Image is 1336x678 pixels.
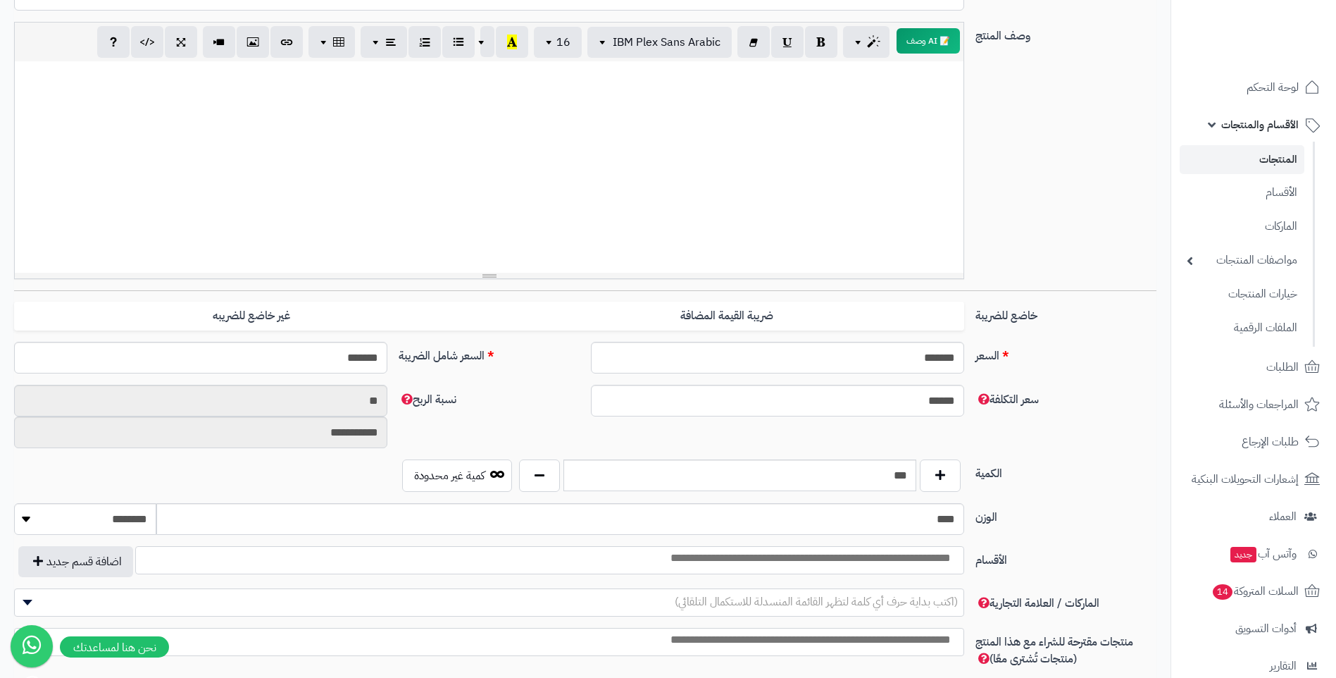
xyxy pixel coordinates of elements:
label: السعر شامل الضريبة [393,342,585,364]
label: ضريبة القيمة المضافة [489,302,964,331]
span: IBM Plex Sans Arabic [613,34,720,51]
span: التقارير [1270,656,1297,676]
span: منتجات مقترحة للشراء مع هذا المنتج (منتجات تُشترى معًا) [975,634,1133,667]
a: مواصفات المنتجات [1180,245,1304,276]
span: طلبات الإرجاع [1242,432,1299,452]
label: الكمية [970,460,1162,482]
a: وآتس آبجديد [1180,537,1328,571]
a: أدوات التسويق [1180,612,1328,646]
span: 16 [556,34,570,51]
span: المراجعات والأسئلة [1219,395,1299,414]
span: سعر التكلفة [975,391,1039,408]
span: وآتس آب [1229,544,1297,564]
span: نسبة الربح [399,391,456,408]
button: IBM Plex Sans Arabic [587,27,732,58]
a: المنتجات [1180,145,1304,174]
button: اضافة قسم جديد [18,546,133,577]
span: (اكتب بداية حرف أي كلمة لتظهر القائمة المنسدلة للاستكمال التلقائي) [675,593,958,610]
a: المراجعات والأسئلة [1180,388,1328,421]
a: الطلبات [1180,350,1328,384]
label: الوزن [970,503,1162,526]
a: العملاء [1180,500,1328,534]
a: لوحة التحكم [1180,70,1328,104]
span: إشعارات التحويلات البنكية [1192,469,1299,489]
span: الطلبات [1266,357,1299,377]
button: 16 [534,27,582,58]
span: أدوات التسويق [1235,619,1297,639]
img: logo-2.png [1240,11,1323,41]
span: جديد [1230,547,1256,562]
a: الملفات الرقمية [1180,313,1304,343]
span: 14 [1212,584,1234,600]
a: الماركات [1180,211,1304,242]
a: الأقسام [1180,178,1304,208]
label: خاضع للضريبة [970,302,1162,324]
label: السعر [970,342,1162,364]
a: إشعارات التحويلات البنكية [1180,462,1328,496]
span: السلات المتروكة [1211,581,1299,601]
button: 📝 AI وصف [897,28,960,54]
a: خيارات المنتجات [1180,279,1304,309]
a: السلات المتروكة14 [1180,574,1328,608]
span: الماركات / العلامة التجارية [975,595,1099,612]
span: الأقسام والمنتجات [1221,115,1299,135]
span: لوحة التحكم [1247,78,1299,97]
a: طلبات الإرجاع [1180,425,1328,459]
label: الأقسام [970,546,1162,569]
label: غير خاضع للضريبه [14,302,489,331]
span: العملاء [1269,507,1297,526]
label: وصف المنتج [970,22,1162,44]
